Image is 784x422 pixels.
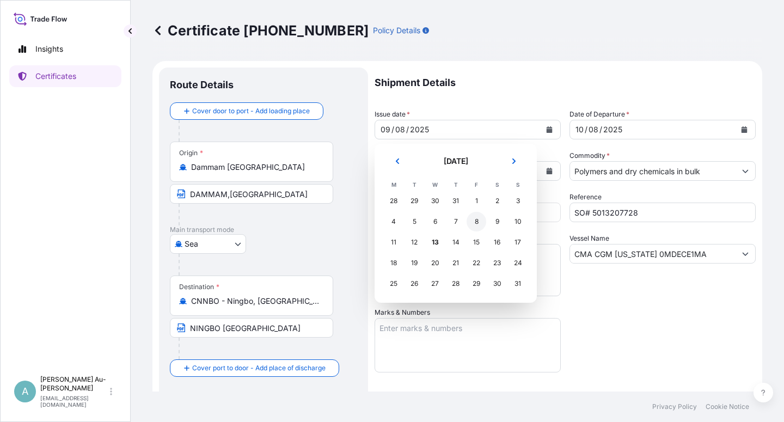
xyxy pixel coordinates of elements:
div: Tuesday, 19 August 2025 [405,253,424,273]
div: Sunday, 3 August 2025 [508,191,528,211]
button: Next [502,152,526,170]
div: Tuesday, 5 August 2025 [405,212,424,231]
div: Sunday, 24 August 2025 [508,253,528,273]
div: Tuesday, 29 July 2025 [405,191,424,211]
div: Wednesday, 30 July 2025 [425,191,445,211]
div: Friday, 1 August 2025 [467,191,486,211]
div: Monday, 28 July 2025 [384,191,403,211]
div: Thursday, 28 August 2025 [446,274,465,293]
div: Monday, 11 August 2025 [384,233,403,252]
div: Tuesday, 26 August 2025 [405,274,424,293]
div: Thursday, 21 August 2025 [446,253,465,273]
div: Tuesday, 12 August 2025 [405,233,424,252]
table: August 2025 [383,179,528,294]
div: Saturday, 23 August 2025 [487,253,507,273]
div: Thursday, 7 August 2025 [446,212,465,231]
div: Friday, 15 August 2025 [467,233,486,252]
div: August 2025 [383,152,528,294]
div: Today, Wednesday, 13 August 2025 [425,233,445,252]
p: Certificate [PHONE_NUMBER] [152,22,369,39]
div: Friday, 22 August 2025 [467,253,486,273]
button: Previous [385,152,409,170]
div: Saturday, 9 August 2025 selected [487,212,507,231]
th: T [445,179,466,191]
section: Calendar [375,144,537,303]
div: Sunday, 31 August 2025 [508,274,528,293]
div: Sunday, 10 August 2025 [508,212,528,231]
th: S [487,179,507,191]
th: F [466,179,487,191]
p: Policy Details [373,25,420,36]
div: Thursday, 31 July 2025 [446,191,465,211]
th: S [507,179,528,191]
h2: [DATE] [416,156,495,167]
div: Friday, 29 August 2025 [467,274,486,293]
div: Sunday, 17 August 2025 [508,233,528,252]
div: Friday, 8 August 2025 [467,212,486,231]
th: T [404,179,425,191]
div: Saturday, 2 August 2025 [487,191,507,211]
div: Monday, 25 August 2025 [384,274,403,293]
div: Saturday, 30 August 2025 [487,274,507,293]
div: Saturday, 16 August 2025 [487,233,507,252]
th: M [383,179,404,191]
div: Wednesday, 6 August 2025 [425,212,445,231]
div: Wednesday, 27 August 2025 [425,274,445,293]
div: Wednesday, 20 August 2025 [425,253,445,273]
div: Thursday, 14 August 2025 [446,233,465,252]
th: W [425,179,445,191]
div: Monday, 4 August 2025 [384,212,403,231]
div: Monday, 18 August 2025 [384,253,403,273]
